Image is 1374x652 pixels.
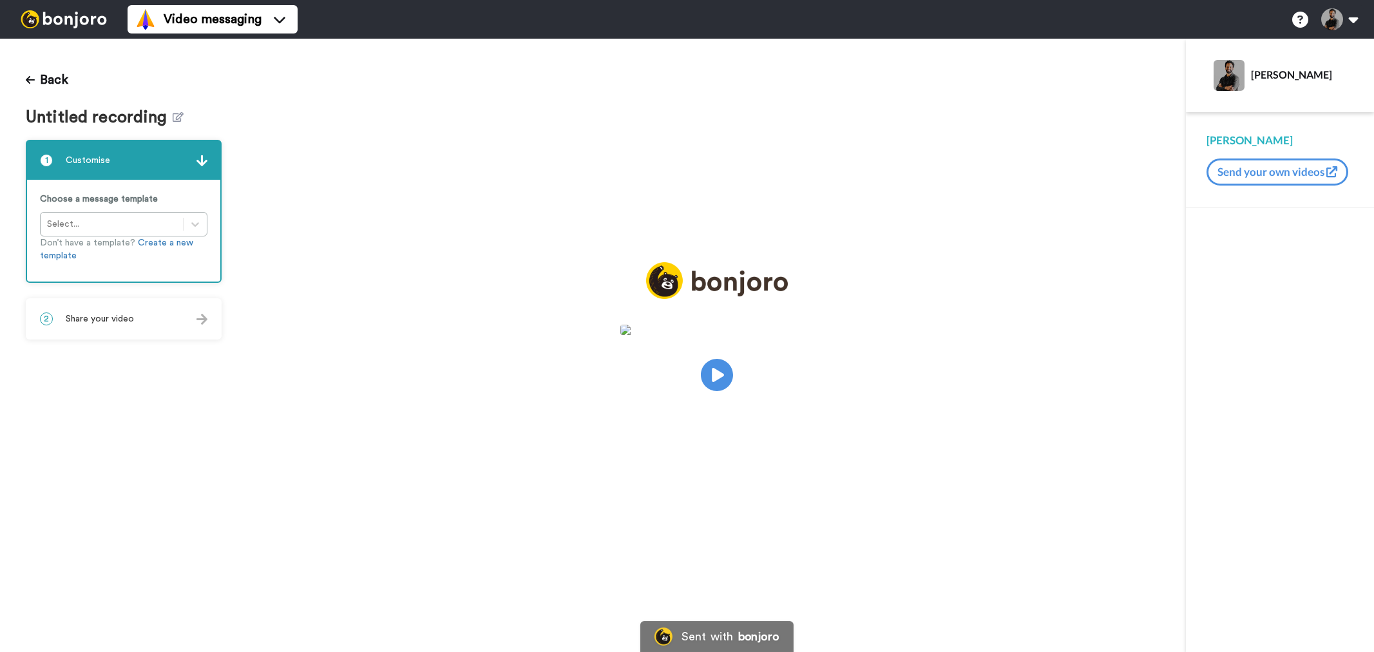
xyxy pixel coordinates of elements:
img: bj-logo-header-white.svg [15,10,112,28]
p: Don’t have a template? [40,236,207,262]
img: logo_full.png [646,262,788,299]
img: arrow.svg [196,155,207,166]
img: vm-color.svg [135,9,156,30]
button: Send your own videos [1207,158,1348,186]
div: [PERSON_NAME] [1207,133,1353,148]
span: 2 [40,312,53,325]
p: Choose a message template [40,193,207,206]
span: Customise [66,154,110,167]
img: Profile Image [1214,60,1245,91]
span: Untitled recording [26,108,173,127]
div: bonjoro [738,631,779,642]
span: Video messaging [164,10,262,28]
span: 1 [40,154,53,167]
a: Bonjoro LogoSent withbonjoro [640,621,794,652]
span: Share your video [66,312,134,325]
div: 2Share your video [26,298,222,340]
div: Sent with [682,631,733,642]
img: Bonjoro Logo [654,628,673,646]
button: Back [26,64,68,95]
div: [PERSON_NAME] [1251,68,1353,81]
img: arrow.svg [196,314,207,325]
a: Create a new template [40,238,193,260]
img: 38e54e73-27ab-4fcd-98ff-b2a7a7b97adc.jpg [620,325,814,335]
